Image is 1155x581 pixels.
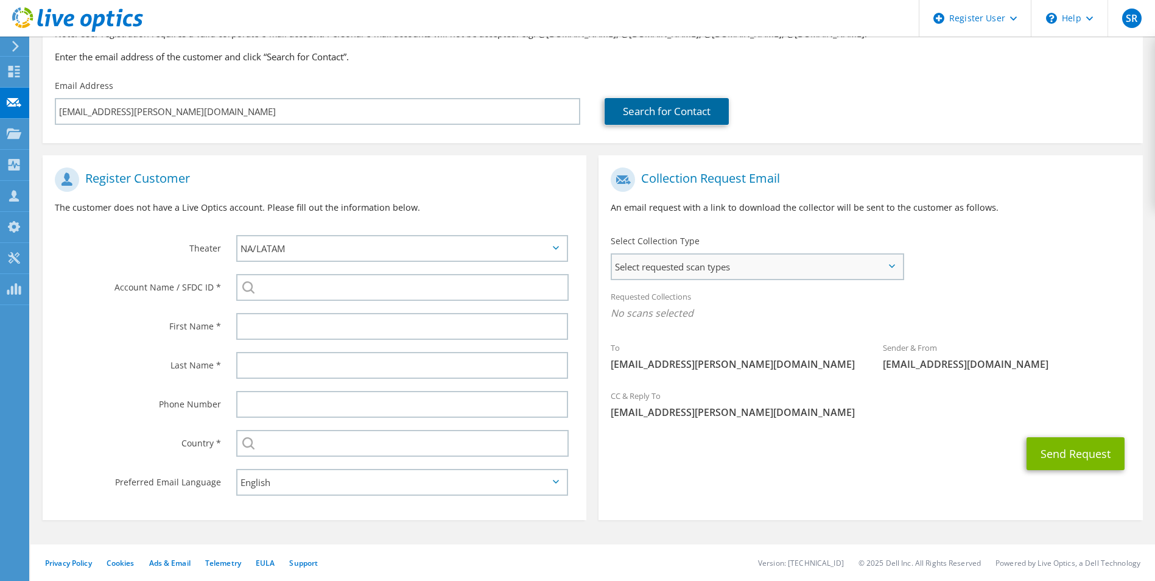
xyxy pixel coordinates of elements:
div: To [599,335,871,377]
a: Telemetry [205,558,241,568]
label: Last Name * [55,352,221,371]
span: Select requested scan types [612,255,902,279]
label: Select Collection Type [611,235,700,247]
label: Account Name / SFDC ID * [55,274,221,294]
label: First Name * [55,313,221,333]
p: An email request with a link to download the collector will be sent to the customer as follows. [611,201,1130,214]
div: Requested Collections [599,284,1142,329]
h3: Enter the email address of the customer and click “Search for Contact”. [55,50,1131,63]
a: Search for Contact [605,98,729,125]
a: Privacy Policy [45,558,92,568]
label: Theater [55,235,221,255]
span: No scans selected [611,306,1130,320]
div: CC & Reply To [599,383,1142,425]
a: Cookies [107,558,135,568]
div: Sender & From [871,335,1143,377]
svg: \n [1046,13,1057,24]
span: [EMAIL_ADDRESS][PERSON_NAME][DOMAIN_NAME] [611,406,1130,419]
li: Version: [TECHNICAL_ID] [758,558,844,568]
li: © 2025 Dell Inc. All Rights Reserved [858,558,981,568]
label: Preferred Email Language [55,469,221,488]
span: [EMAIL_ADDRESS][DOMAIN_NAME] [883,357,1131,371]
li: Powered by Live Optics, a Dell Technology [995,558,1140,568]
label: Phone Number [55,391,221,410]
span: SR [1122,9,1142,28]
h1: Collection Request Email [611,167,1124,192]
label: Email Address [55,80,113,92]
a: Ads & Email [149,558,191,568]
a: Support [289,558,318,568]
h1: Register Customer [55,167,568,192]
label: Country * [55,430,221,449]
a: EULA [256,558,275,568]
p: The customer does not have a Live Optics account. Please fill out the information below. [55,201,574,214]
span: [EMAIL_ADDRESS][PERSON_NAME][DOMAIN_NAME] [611,357,858,371]
button: Send Request [1027,437,1125,470]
